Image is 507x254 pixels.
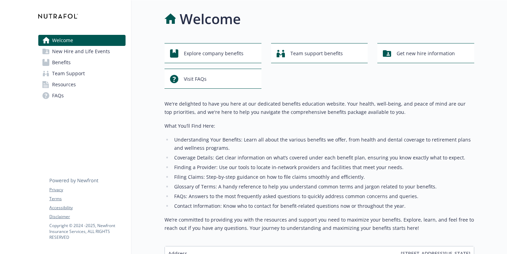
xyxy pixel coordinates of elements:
[52,79,76,90] span: Resources
[38,68,126,79] a: Team Support
[184,47,243,60] span: Explore company benefits
[38,57,126,68] a: Benefits
[49,214,125,220] a: Disclaimer
[165,216,474,232] p: We’re committed to providing you with the resources and support you need to maximize your benefit...
[49,223,125,240] p: Copyright © 2024 - 2025 , Newfront Insurance Services, ALL RIGHTS RESERVED
[172,163,474,172] li: Finding a Provider: Use our tools to locate in-network providers and facilities that meet your ne...
[165,122,474,130] p: What You’ll Find Here:
[38,35,126,46] a: Welcome
[52,68,85,79] span: Team Support
[49,196,125,202] a: Terms
[49,205,125,211] a: Accessibility
[52,46,110,57] span: New Hire and Life Events
[377,43,474,63] button: Get new hire information
[172,154,474,162] li: Coverage Details: Get clear information on what’s covered under each benefit plan, ensuring you k...
[290,47,343,60] span: Team support benefits
[52,90,64,101] span: FAQs
[165,43,261,63] button: Explore company benefits
[52,35,73,46] span: Welcome
[38,90,126,101] a: FAQs
[180,9,241,29] h1: Welcome
[184,72,207,86] span: Visit FAQs
[52,57,71,68] span: Benefits
[165,100,474,116] p: We're delighted to have you here at our dedicated benefits education website. Your health, well-b...
[172,183,474,191] li: Glossary of Terms: A handy reference to help you understand common terms and jargon related to yo...
[172,173,474,181] li: Filing Claims: Step-by-step guidance on how to file claims smoothly and efficiently.
[172,202,474,210] li: Contact Information: Know who to contact for benefit-related questions now or throughout the year.
[38,46,126,57] a: New Hire and Life Events
[38,79,126,90] a: Resources
[397,47,455,60] span: Get new hire information
[49,187,125,193] a: Privacy
[172,192,474,201] li: FAQs: Answers to the most frequently asked questions to quickly address common concerns and queries.
[271,43,368,63] button: Team support benefits
[172,136,474,152] li: Understanding Your Benefits: Learn all about the various benefits we offer, from health and denta...
[165,69,261,89] button: Visit FAQs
